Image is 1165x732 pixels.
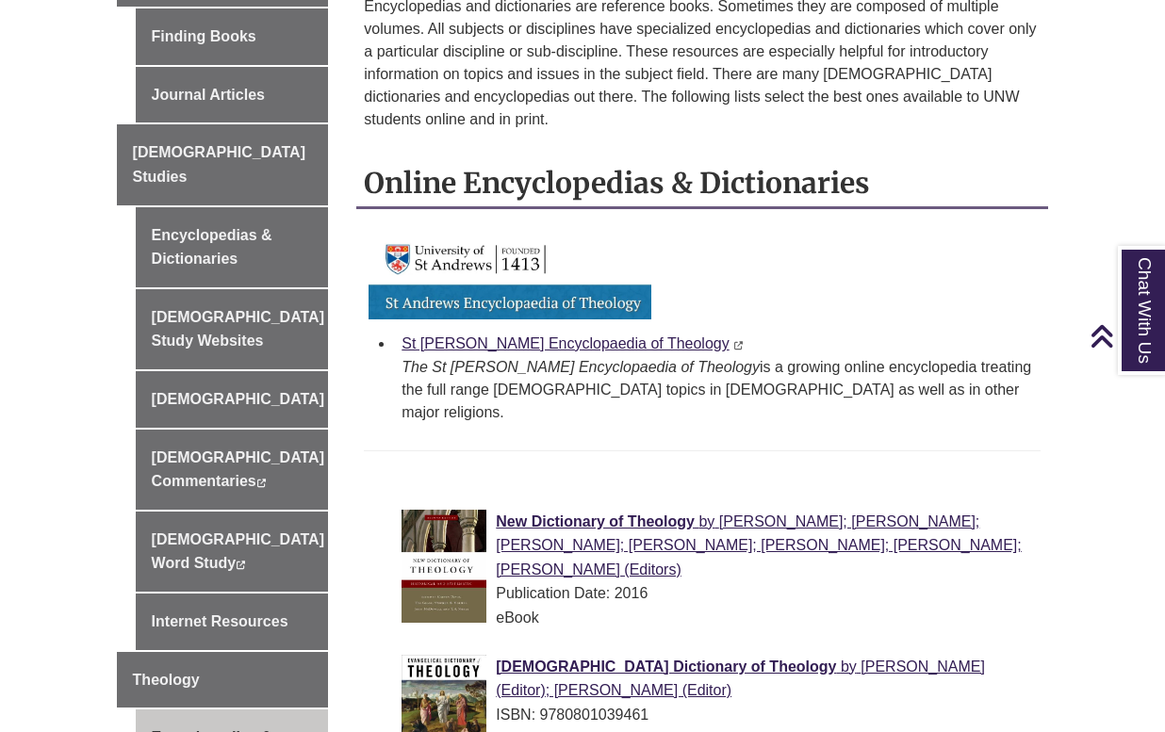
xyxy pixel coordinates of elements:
[136,594,329,650] a: Internet Resources
[133,144,305,185] span: [DEMOGRAPHIC_DATA] Studies
[402,359,760,375] i: The St [PERSON_NAME] Encyclopaedia of Theology
[236,561,246,569] i: This link opens in a new window
[496,659,985,699] span: [PERSON_NAME] (Editor); [PERSON_NAME] (Editor)
[136,512,329,592] a: [DEMOGRAPHIC_DATA] Word Study
[402,606,1033,630] div: eBook
[256,479,267,487] i: This link opens in a new window
[136,371,329,428] a: [DEMOGRAPHIC_DATA]
[136,67,329,123] a: Journal Articles
[133,672,200,688] span: Theology
[496,513,1021,577] span: [PERSON_NAME]; [PERSON_NAME]; [PERSON_NAME]; [PERSON_NAME]; [PERSON_NAME]; [PERSON_NAME]; [PERSON...
[496,513,1021,577] a: New Dictionary of Theology by [PERSON_NAME]; [PERSON_NAME]; [PERSON_NAME]; [PERSON_NAME]; [PERSON...
[356,159,1048,209] h2: Online Encyclopedias & Dictionaries
[136,8,329,65] a: Finding Books
[136,289,329,369] a: [DEMOGRAPHIC_DATA] Study Websites
[496,513,695,529] span: New Dictionary of Theology
[496,659,985,699] a: [DEMOGRAPHIC_DATA] Dictionary of Theology by [PERSON_NAME] (Editor); [PERSON_NAME] (Editor)
[117,652,329,708] a: Theology
[841,659,857,675] span: by
[402,703,1033,727] div: ISBN: 9780801039461
[496,659,836,675] span: [DEMOGRAPHIC_DATA] Dictionary of Theology
[402,581,1033,606] div: Publication Date: 2016
[117,124,329,204] a: [DEMOGRAPHIC_DATA] Studies
[698,513,714,529] span: by
[733,341,744,350] i: This link opens in a new window
[369,233,651,319] img: Link to St Andrews Encyclopaedia of Theology
[136,207,329,287] a: Encyclopedias & Dictionaries
[1090,323,1160,349] a: Back to Top
[402,356,1033,424] div: is a growing online encyclopedia treating the full range [DEMOGRAPHIC_DATA] topics in [DEMOGRAPHI...
[402,335,729,351] a: St [PERSON_NAME] Encyclopaedia of Theology
[136,430,329,510] a: [DEMOGRAPHIC_DATA] Commentaries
